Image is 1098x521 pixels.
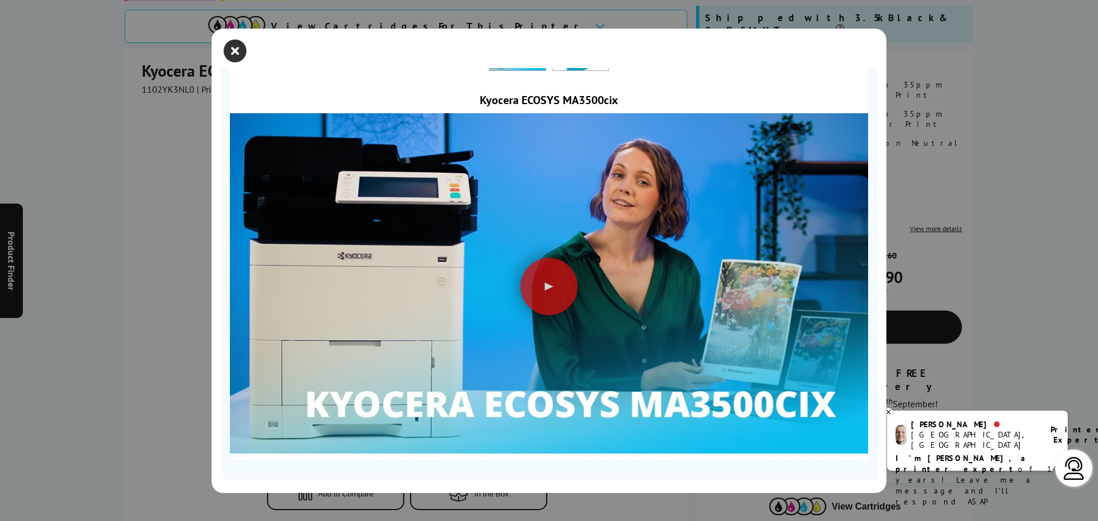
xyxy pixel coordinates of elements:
[230,93,868,108] div: Kyocera ECOSYS MA3500cix
[896,453,1059,507] p: of 14 years! Leave me a message and I'll respond ASAP
[1063,457,1085,480] img: user-headset-light.svg
[226,42,244,59] button: close modal
[896,453,1029,474] b: I'm [PERSON_NAME], a printer expert
[911,419,1036,429] div: [PERSON_NAME]
[896,425,906,445] img: ashley-livechat.png
[911,429,1036,450] div: [GEOGRAPHIC_DATA], [GEOGRAPHIC_DATA]
[230,94,868,454] img: Play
